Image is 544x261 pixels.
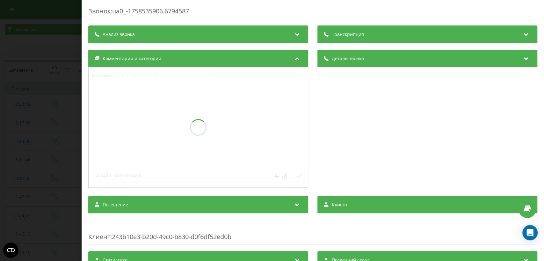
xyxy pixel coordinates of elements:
div: Open Intercom Messenger [522,225,538,240]
span: Анализ звонка [103,31,135,38]
span: Комментарии и категории [103,55,161,62]
span: Клиент [332,201,348,208]
span: Детали звонка [332,55,364,62]
span: Посещение [103,201,128,208]
div: : 243b10e3-b20d-49c0-b830-d0f6df52ed0b [88,220,537,245]
button: Open CMP widget [3,243,18,258]
div: Звонок : ua0_-1758535906.6794587 [88,7,537,19]
span: Транскрипция [332,31,364,38]
span: Клиент [88,232,110,241]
